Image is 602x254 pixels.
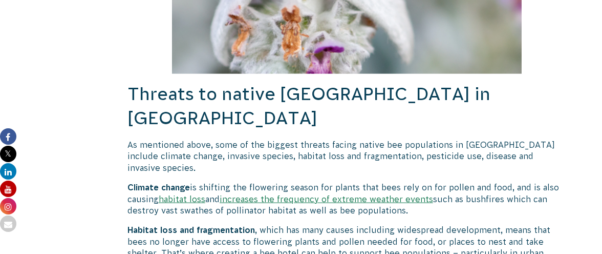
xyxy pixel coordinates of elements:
h2: Threats to native [GEOGRAPHIC_DATA] in [GEOGRAPHIC_DATA] [127,82,567,131]
strong: Habitat loss and fragmentation [127,225,255,235]
a: habitat loss [159,194,205,204]
a: increases the frequency of extreme weather events [220,194,433,204]
p: As mentioned above, some of the biggest threats facing native bee populations in [GEOGRAPHIC_DATA... [127,139,567,173]
p: is shifting the flowering season for plants that bees rely on for pollen and food, and is also ca... [127,182,567,216]
strong: Climate change [127,183,190,192]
